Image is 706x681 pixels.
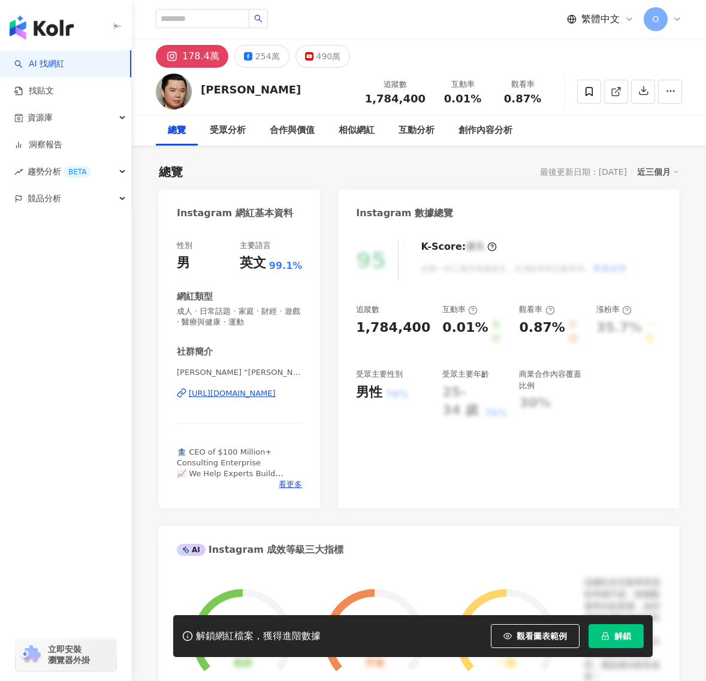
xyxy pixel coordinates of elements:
div: Instagram 成效等級三大指標 [177,543,343,556]
div: 0.87% [519,319,565,346]
a: searchAI 找網紅 [14,58,65,70]
img: chrome extension [19,645,43,664]
div: 追蹤數 [365,78,426,90]
span: 0.87% [504,93,541,105]
div: 解鎖網紅檔案，獲得進階數據 [196,630,321,643]
div: 不佳 [365,658,384,669]
span: 0.01% [444,93,481,105]
span: [PERSON_NAME] “[PERSON_NAME] Of High Ticket” | danlok [177,367,302,378]
span: 資源庫 [28,104,53,131]
div: 互動率 [440,78,485,90]
button: 觀看圖表範例 [491,624,580,648]
span: 🏦 CEO of $100 Million+ Consulting Enterprise 📈 We Help Experts Build Empires 👇 Want To Get More H... [177,447,283,511]
button: 解鎖 [589,624,644,648]
div: 觀看率 [500,78,545,90]
span: 99.1% [269,259,303,273]
div: 男 [177,254,190,273]
div: 受眾主要年齡 [442,369,489,380]
div: 490萬 [316,48,341,65]
div: [PERSON_NAME] [201,82,301,97]
div: 相似網紅 [339,123,375,138]
button: 254萬 [234,45,289,68]
div: 合作與價值 [270,123,315,138]
div: 良好 [233,658,252,669]
span: 競品分析 [28,185,61,212]
div: 受眾分析 [210,123,246,138]
div: 網紅類型 [177,290,213,303]
div: 總覽 [159,164,183,180]
div: 社群簡介 [177,346,213,358]
div: [URL][DOMAIN_NAME] [189,388,276,399]
span: 成人 · 日常話題 · 家庭 · 財經 · 遊戲 · 醫療與健康 · 運動 [177,306,302,328]
div: 互動分析 [399,123,435,138]
div: BETA [64,166,91,178]
div: 1,784,400 [356,319,430,337]
a: 洞察報告 [14,139,62,151]
div: 近三個月 [637,164,679,180]
div: 觀看率 [519,304,554,315]
span: lock [601,632,610,640]
span: 看更多 [279,479,302,490]
span: O [652,13,659,26]
div: 英文 [240,254,266,273]
div: 一般 [497,658,516,669]
a: 找貼文 [14,85,54,97]
div: 互動率 [442,304,478,315]
div: 漲粉率 [596,304,632,315]
a: chrome extension立即安裝 瀏覽器外掛 [16,638,116,671]
a: [URL][DOMAIN_NAME] [177,388,302,399]
div: 創作內容分析 [458,123,512,138]
div: 最後更新日期：[DATE] [540,167,627,177]
img: logo [10,16,74,40]
div: 性別 [177,240,192,251]
span: 立即安裝 瀏覽器外掛 [48,644,90,665]
span: 趨勢分析 [28,158,91,185]
div: 男性 [356,383,382,402]
button: 490萬 [295,45,351,68]
div: 主要語言 [240,240,271,251]
div: 0.01% [442,319,488,346]
div: 受眾主要性別 [356,369,403,380]
div: Instagram 數據總覽 [356,207,453,220]
img: KOL Avatar [156,74,192,110]
div: AI [177,544,206,556]
div: 追蹤數 [356,304,379,315]
span: 1,784,400 [365,92,426,105]
div: 178.4萬 [182,48,219,65]
div: 商業合作內容覆蓋比例 [519,369,584,391]
div: Instagram 網紅基本資料 [177,207,293,220]
span: 繁體中文 [581,13,620,26]
div: 254萬 [255,48,280,65]
span: 解鎖 [614,631,631,641]
span: 觀看圖表範例 [517,631,567,641]
div: K-Score : [421,240,497,253]
span: search [254,14,263,23]
span: rise [14,168,23,176]
div: 總覽 [168,123,186,138]
button: 178.4萬 [156,45,228,68]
